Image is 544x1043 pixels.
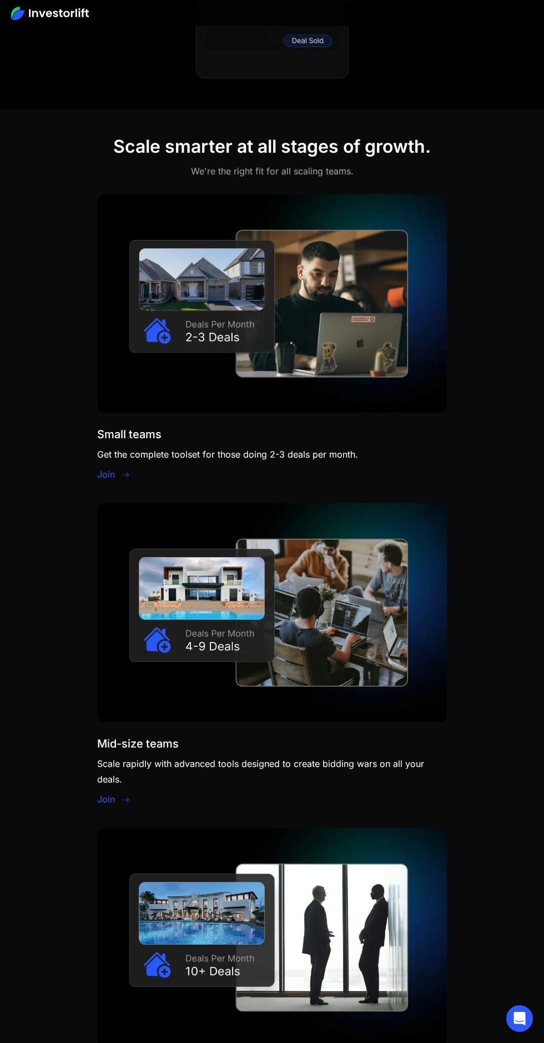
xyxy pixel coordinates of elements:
[113,136,431,157] div: Scale smarter at all stages of growth.
[97,447,358,462] div: Get the complete toolset for those doing 2-3 deals per month.
[506,1005,533,1032] div: Open Intercom Messenger
[97,428,162,441] div: Small teams
[97,737,179,750] div: Mid-size teams
[97,468,115,481] a: Join
[191,162,354,180] div: We're the right fit for all scaling teams.
[97,793,115,806] a: Join
[97,756,447,787] div: Scale rapidly with advanced tools designed to create bidding wars on all your deals.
